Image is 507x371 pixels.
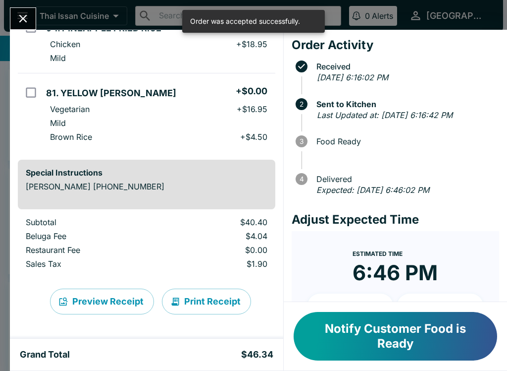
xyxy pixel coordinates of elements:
[10,8,36,29] button: Close
[20,349,70,361] h5: Grand Total
[170,231,267,241] p: $4.04
[241,349,273,361] h5: $46.34
[317,110,453,120] em: Last Updated at: [DATE] 6:16:42 PM
[170,245,267,255] p: $0.00
[26,217,154,227] p: Subtotal
[26,245,154,255] p: Restaurant Fee
[190,13,300,30] div: Order was accepted successfully.
[162,289,251,314] button: Print Receipt
[397,294,483,318] button: + 20
[311,62,499,71] span: Received
[26,168,267,178] h6: Special Instructions
[26,259,154,269] p: Sales Tax
[236,85,267,97] h5: + $0.00
[46,87,176,99] h5: 81. YELLOW [PERSON_NAME]
[18,217,275,273] table: orders table
[353,260,438,286] time: 6:46 PM
[299,175,304,183] text: 4
[300,100,304,108] text: 2
[170,217,267,227] p: $40.40
[300,137,304,145] text: 3
[317,72,388,82] em: [DATE] 6:16:02 PM
[50,132,92,142] p: Brown Rice
[292,38,499,53] h4: Order Activity
[26,182,267,191] p: [PERSON_NAME] [PHONE_NUMBER]
[311,137,499,146] span: Food Ready
[50,289,154,314] button: Preview Receipt
[50,118,66,128] p: Mild
[50,104,90,114] p: Vegetarian
[50,39,80,49] p: Chicken
[311,100,499,109] span: Sent to Kitchen
[353,250,403,257] span: Estimated Time
[311,175,499,184] span: Delivered
[237,104,267,114] p: + $16.95
[294,312,497,361] button: Notify Customer Food is Ready
[236,39,267,49] p: + $18.95
[240,132,267,142] p: + $4.50
[170,259,267,269] p: $1.90
[316,185,429,195] em: Expected: [DATE] 6:46:02 PM
[26,231,154,241] p: Beluga Fee
[50,53,66,63] p: Mild
[292,212,499,227] h4: Adjust Expected Time
[307,294,394,318] button: + 10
